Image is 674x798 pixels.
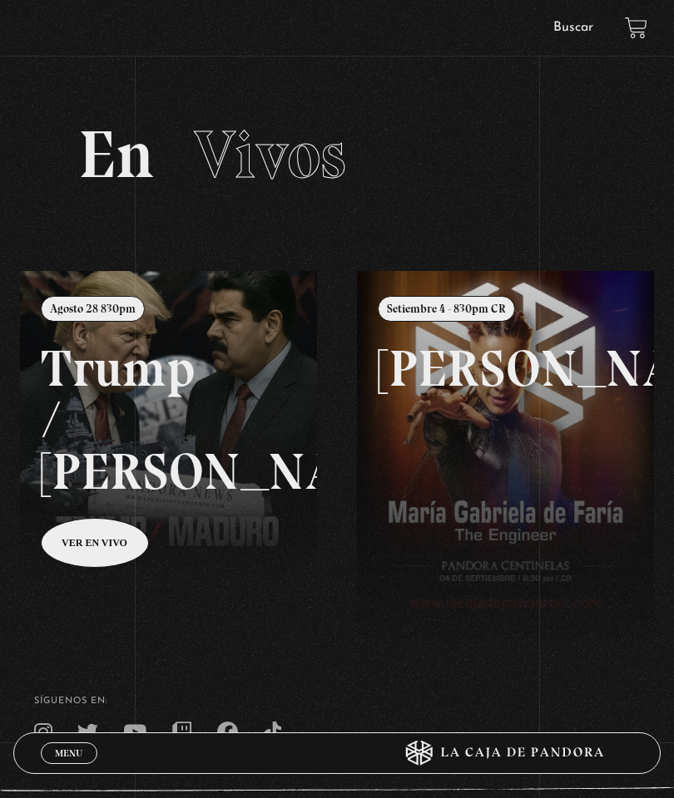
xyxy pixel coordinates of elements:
span: Vivos [194,115,346,195]
a: View your shopping cart [625,17,647,39]
a: Buscar [553,21,593,34]
span: Menu [55,748,82,758]
span: Cerrar [49,762,88,774]
h4: SÍguenos en: [34,697,641,706]
h2: En [78,121,596,188]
